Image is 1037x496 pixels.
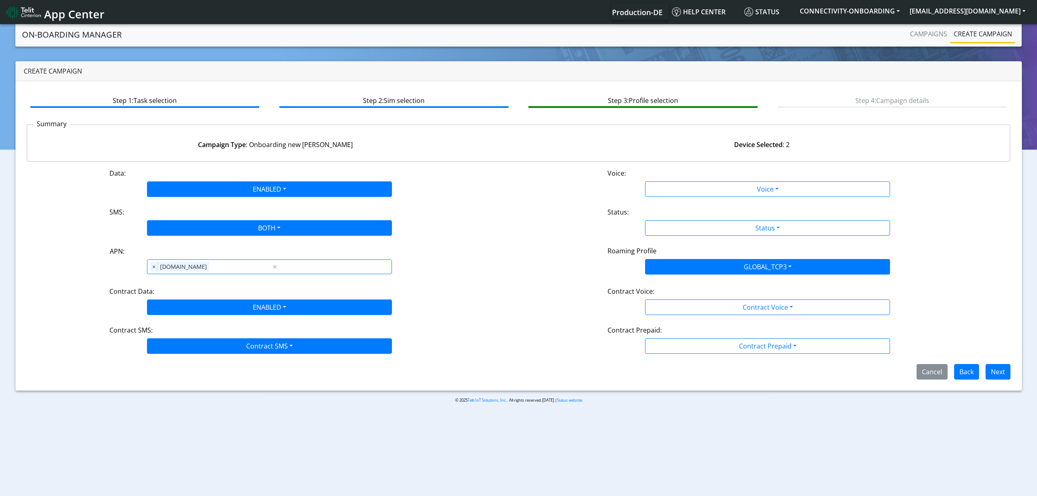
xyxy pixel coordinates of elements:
strong: Device Selected [734,140,783,149]
button: Voice [645,181,890,197]
btn: Step 1: Task selection [30,92,259,108]
span: Help center [672,7,725,16]
button: Contract SMS [147,338,392,354]
label: Roaming Profile [608,246,656,256]
label: Data: [109,168,126,178]
button: Contract Voice [645,299,890,315]
a: App Center [7,3,103,21]
img: status.svg [744,7,753,16]
button: Back [954,364,979,380]
a: Status website [557,398,582,403]
label: Contract Prepaid: [608,325,662,335]
label: Contract Voice: [608,286,654,296]
button: ENABLED [147,299,392,315]
button: Next [986,364,1010,380]
label: Contract Data: [109,286,154,296]
strong: Campaign Type [198,140,246,149]
btn: Step 4: Campaign details [778,92,1007,108]
a: Create campaign [950,26,1015,42]
span: Production-DE [612,7,663,17]
span: Clear all [271,262,278,272]
p: Summary [33,119,70,129]
button: [EMAIL_ADDRESS][DOMAIN_NAME] [905,4,1030,18]
btn: Step 2: Sim selection [279,92,508,108]
span: App Center [44,7,105,22]
label: Contract SMS: [109,325,153,335]
a: Telit IoT Solutions, Inc. [467,398,507,403]
div: Create campaign [16,61,1022,81]
img: knowledge.svg [672,7,681,16]
a: Campaigns [907,26,950,42]
a: Help center [669,4,741,20]
btn: Step 3: Profile selection [528,92,757,108]
button: Status [645,220,890,236]
p: © 2025 . All rights reserved.[DATE] | [265,397,772,403]
button: Cancel [917,364,948,380]
span: [DOMAIN_NAME] [158,262,209,272]
button: BOTH [147,220,392,236]
button: CONNECTIVITY-ONBOARDING [795,4,905,18]
button: GLOBAL_TCP3 [645,259,890,275]
label: Voice: [608,168,626,178]
a: Status [741,4,795,20]
a: On-Boarding Manager [22,27,122,43]
div: : Onboarding new [PERSON_NAME] [32,140,518,150]
span: × [150,262,158,272]
button: Contract Prepaid [645,338,890,354]
img: logo-telit-cinterion-gw-new.png [7,6,41,19]
label: APN: [110,246,125,256]
button: ENABLED [147,181,392,197]
label: Status: [608,207,629,217]
a: Your current platform instance [612,4,662,20]
label: SMS: [109,207,124,217]
div: : 2 [518,140,1005,150]
span: Status [744,7,779,16]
